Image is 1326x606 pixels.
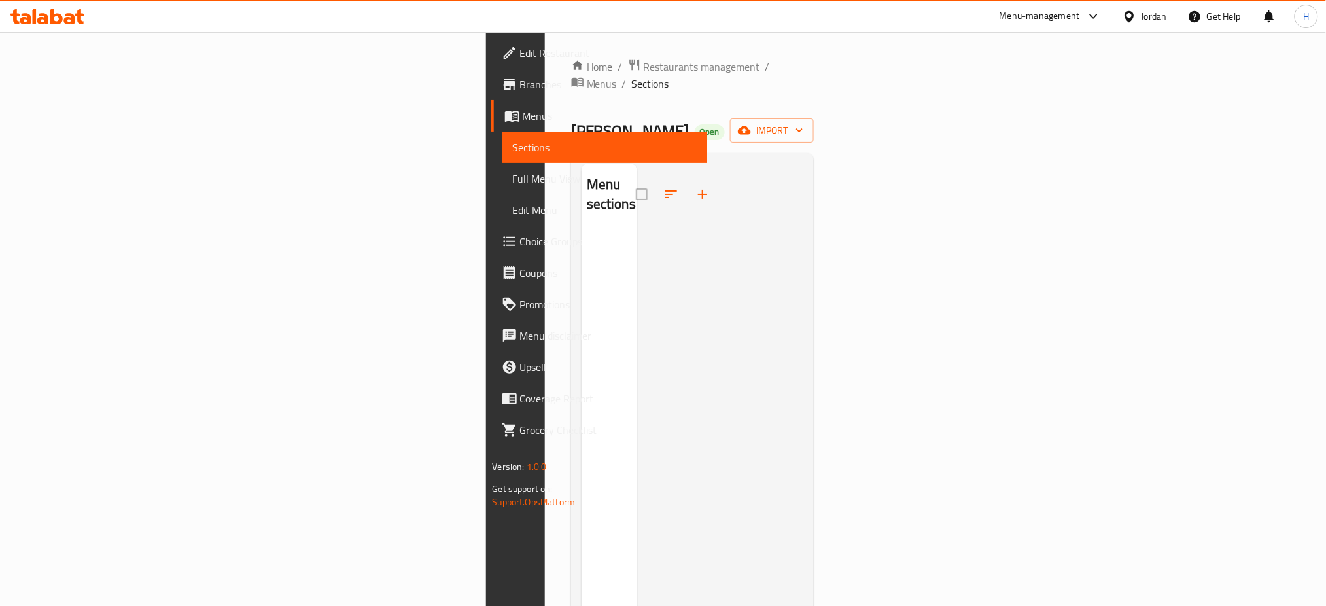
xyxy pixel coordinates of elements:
[502,132,708,163] a: Sections
[527,458,547,475] span: 1.0.0
[687,179,718,210] button: Add section
[513,202,697,218] span: Edit Menu
[520,234,697,249] span: Choice Groups
[1142,9,1167,24] div: Jordan
[491,37,708,69] a: Edit Restaurant
[491,414,708,446] a: Grocery Checklist
[491,100,708,132] a: Menus
[765,59,770,75] li: /
[491,320,708,351] a: Menu disclaimer
[520,359,697,375] span: Upsell
[493,480,553,497] span: Get support on:
[520,77,697,92] span: Branches
[582,226,637,236] nav: Menu sections
[741,122,803,139] span: import
[491,257,708,289] a: Coupons
[491,383,708,414] a: Coverage Report
[520,45,697,61] span: Edit Restaurant
[513,139,697,155] span: Sections
[520,422,697,438] span: Grocery Checklist
[520,328,697,344] span: Menu disclaimer
[523,108,697,124] span: Menus
[493,493,576,510] a: Support.OpsPlatform
[502,163,708,194] a: Full Menu View
[520,391,697,406] span: Coverage Report
[520,265,697,281] span: Coupons
[502,194,708,226] a: Edit Menu
[695,126,725,137] span: Open
[1303,9,1309,24] span: H
[491,351,708,383] a: Upsell
[493,458,525,475] span: Version:
[491,289,708,320] a: Promotions
[491,69,708,100] a: Branches
[1000,9,1080,24] div: Menu-management
[730,118,814,143] button: import
[520,296,697,312] span: Promotions
[695,124,725,140] div: Open
[491,226,708,257] a: Choice Groups
[513,171,697,187] span: Full Menu View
